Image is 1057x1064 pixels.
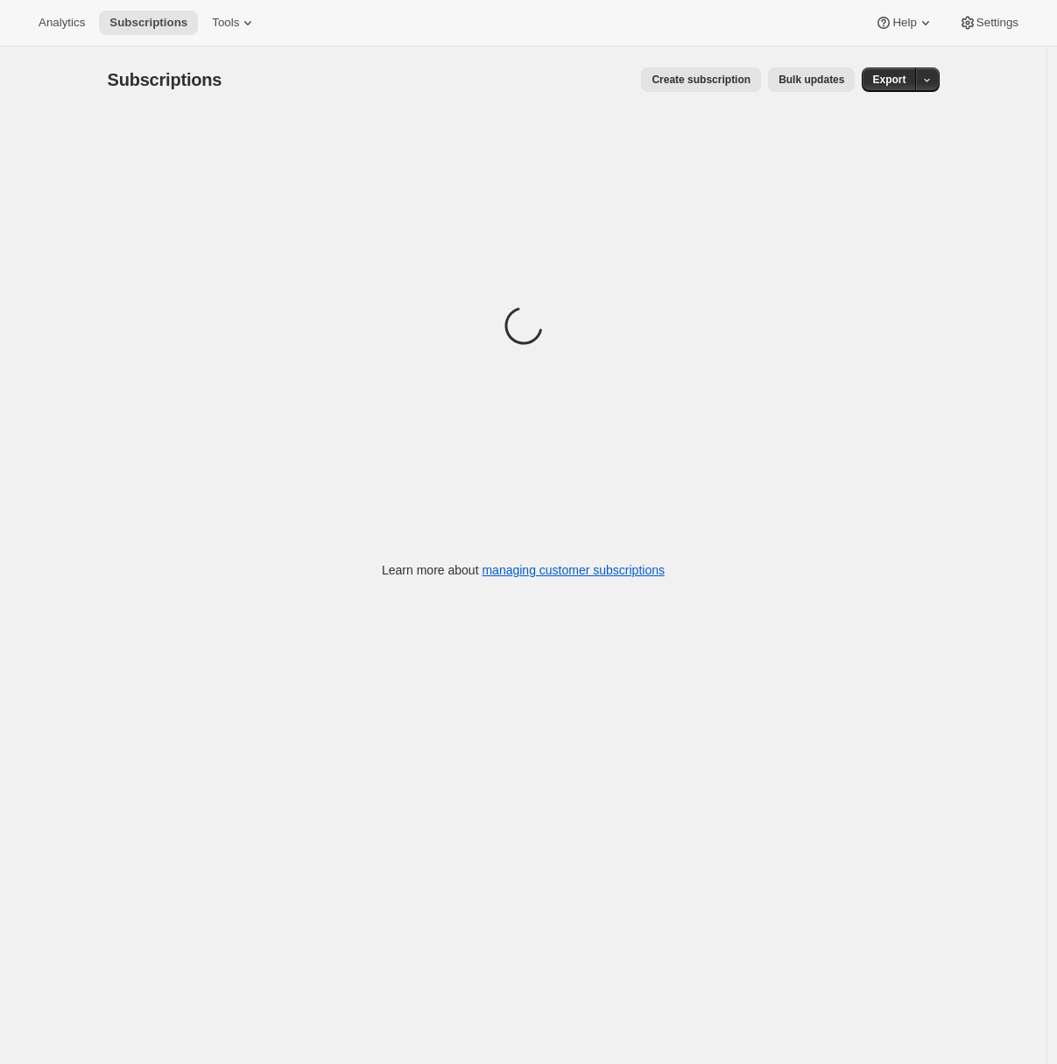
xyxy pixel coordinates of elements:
button: Analytics [28,11,95,35]
span: Analytics [39,16,85,30]
button: Settings [948,11,1029,35]
span: Bulk updates [779,73,844,87]
span: Settings [976,16,1018,30]
button: Subscriptions [99,11,198,35]
a: managing customer subscriptions [482,563,665,577]
span: Subscriptions [109,16,187,30]
span: Tools [212,16,239,30]
button: Bulk updates [768,67,855,92]
button: Help [864,11,944,35]
button: Create subscription [641,67,761,92]
span: Help [892,16,916,30]
button: Tools [201,11,267,35]
span: Subscriptions [108,70,222,89]
p: Learn more about [382,561,665,579]
span: Create subscription [652,73,750,87]
span: Export [872,73,905,87]
button: Export [862,67,916,92]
